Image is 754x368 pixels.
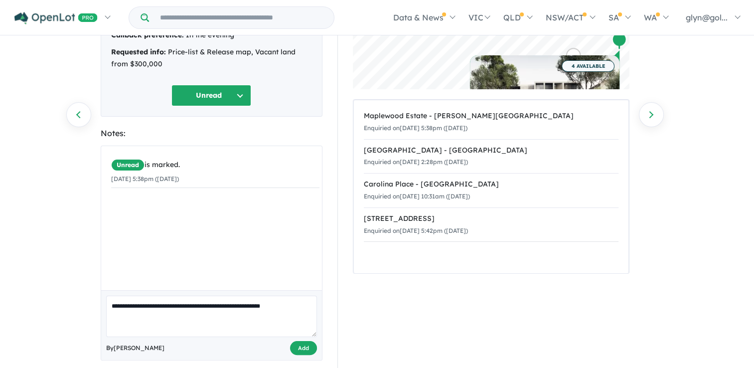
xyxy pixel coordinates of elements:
div: Price-list & Release map, Vacant land from $300,000 [111,46,312,70]
small: Enquiried on [DATE] 10:31am ([DATE]) [364,192,470,200]
a: Carolina Place - [GEOGRAPHIC_DATA]Enquiried on[DATE] 10:31am ([DATE]) [364,173,618,208]
small: Enquiried on [DATE] 5:42pm ([DATE]) [364,227,468,234]
span: 4 AVAILABLE [562,60,614,72]
strong: Callback preference: [111,30,184,39]
small: [DATE] 5:38pm ([DATE]) [111,175,179,183]
div: Maplewood Estate - [PERSON_NAME][GEOGRAPHIC_DATA] [364,110,618,122]
img: Openlot PRO Logo White [14,12,98,24]
button: Unread [171,85,251,106]
button: Add [290,341,317,356]
span: glyn@gol... [686,12,728,22]
div: is marked. [111,159,319,171]
div: Notes: [101,127,322,140]
small: Enquiried on [DATE] 2:28pm ([DATE]) [364,158,468,166]
div: [STREET_ADDRESS] [364,213,618,225]
span: By [PERSON_NAME] [106,343,164,353]
a: Maplewood Estate - [PERSON_NAME][GEOGRAPHIC_DATA]Enquiried on[DATE] 5:38pm ([DATE]) [364,105,618,140]
div: Map marker [566,48,581,66]
div: [GEOGRAPHIC_DATA] - [GEOGRAPHIC_DATA] [364,145,618,157]
input: Try estate name, suburb, builder or developer [151,7,332,28]
small: Enquiried on [DATE] 5:38pm ([DATE]) [364,124,467,132]
span: Unread [111,159,145,171]
a: [STREET_ADDRESS]Enquiried on[DATE] 5:42pm ([DATE]) [364,207,618,242]
div: Carolina Place - [GEOGRAPHIC_DATA] [364,179,618,190]
div: Map marker [611,32,626,50]
a: 4 AVAILABLE [470,55,619,130]
a: [GEOGRAPHIC_DATA] - [GEOGRAPHIC_DATA]Enquiried on[DATE] 2:28pm ([DATE]) [364,139,618,174]
strong: Requested info: [111,47,166,56]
